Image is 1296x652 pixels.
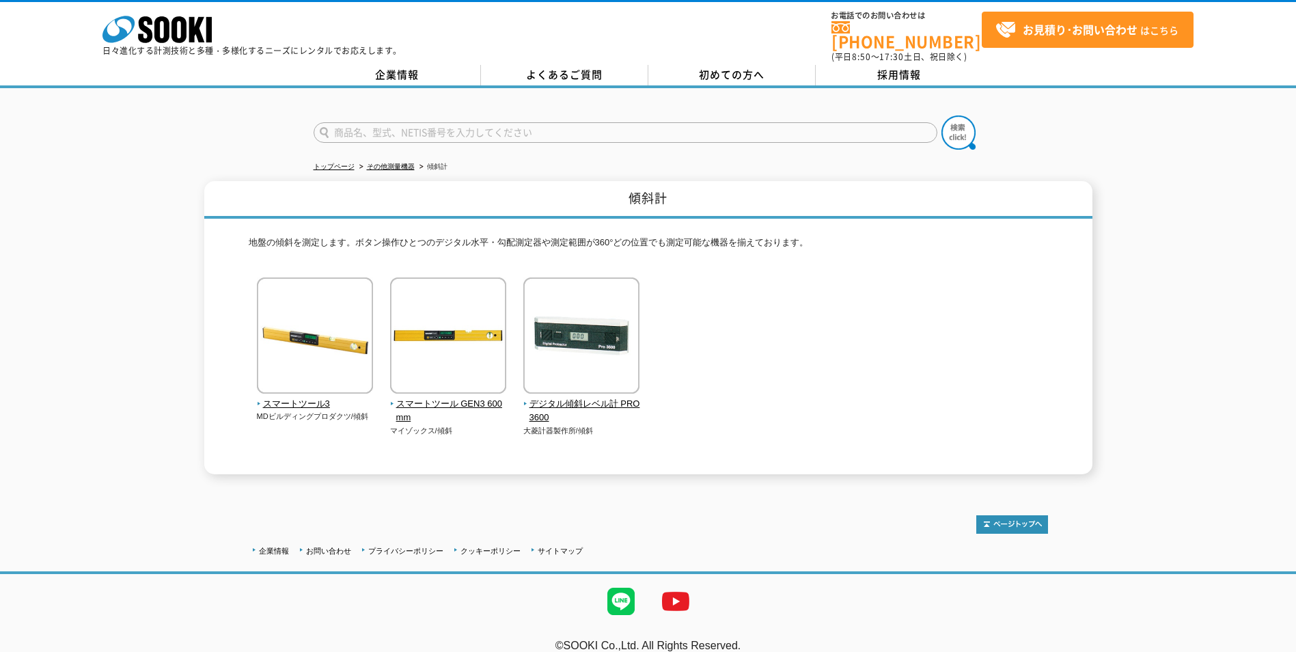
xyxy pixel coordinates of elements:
[648,574,703,629] img: YouTube
[102,46,402,55] p: 日々進化する計測技術と多種・多様化するニーズにレンタルでお応えします。
[523,277,639,397] img: デジタル傾斜レベル計 PRO3600
[852,51,871,63] span: 8:50
[648,65,816,85] a: 初めての方へ
[831,51,967,63] span: (平日 ～ 土日、祝日除く)
[390,384,507,425] a: スマートツール GEN3 600mm
[594,574,648,629] img: LINE
[831,12,982,20] span: お電話でのお問い合わせは
[417,160,447,174] li: 傾斜計
[523,384,640,425] a: デジタル傾斜レベル計 PRO3600
[460,547,521,555] a: クッキーポリシー
[257,411,374,422] p: MDビルディングプロダクツ/傾斜
[879,51,904,63] span: 17:30
[368,547,443,555] a: プライバシーポリシー
[306,547,351,555] a: お問い合わせ
[249,236,1048,257] p: 地盤の傾斜を測定します。ボタン操作ひとつのデジタル水平・勾配測定器や測定範囲が360°どの位置でも測定可能な機器を揃えております。
[995,20,1178,40] span: はこちら
[523,425,640,437] p: 大菱計器製作所/傾斜
[523,397,640,426] span: デジタル傾斜レベル計 PRO3600
[314,122,937,143] input: 商品名、型式、NETIS番号を入力してください
[941,116,976,150] img: btn_search.png
[976,515,1048,534] img: トップページへ
[314,163,355,170] a: トップページ
[259,547,289,555] a: 企業情報
[982,12,1194,48] a: お見積り･お問い合わせはこちら
[257,277,373,397] img: スマートツール3
[831,21,982,49] a: [PHONE_NUMBER]
[1023,21,1138,38] strong: お見積り･お問い合わせ
[367,163,415,170] a: その他測量機器
[204,181,1092,219] h1: 傾斜計
[481,65,648,85] a: よくあるご質問
[538,547,583,555] a: サイトマップ
[390,277,506,397] img: スマートツール GEN3 600mm
[390,425,507,437] p: マイゾックス/傾斜
[257,397,374,411] span: スマートツール3
[390,397,507,426] span: スマートツール GEN3 600mm
[699,67,764,82] span: 初めての方へ
[816,65,983,85] a: 採用情報
[314,65,481,85] a: 企業情報
[257,384,374,411] a: スマートツール3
